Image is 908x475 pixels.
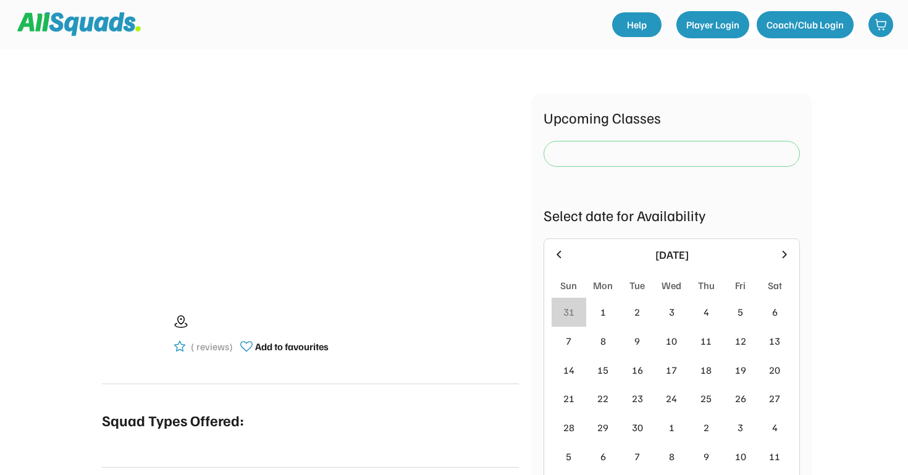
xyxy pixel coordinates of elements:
[735,391,746,406] div: 26
[772,420,778,435] div: 4
[573,246,771,263] div: [DATE]
[700,363,712,377] div: 18
[769,334,780,348] div: 13
[255,339,329,354] div: Add to favourites
[704,420,709,435] div: 2
[735,363,746,377] div: 19
[735,449,746,464] div: 10
[563,305,574,319] div: 31
[560,278,577,293] div: Sun
[704,305,709,319] div: 4
[772,305,778,319] div: 6
[698,278,715,293] div: Thu
[566,334,571,348] div: 7
[600,449,606,464] div: 6
[566,449,571,464] div: 5
[102,409,244,431] div: Squad Types Offered:
[666,334,677,348] div: 10
[769,363,780,377] div: 20
[597,363,608,377] div: 15
[662,278,681,293] div: Wed
[669,449,675,464] div: 8
[700,391,712,406] div: 25
[632,420,643,435] div: 30
[634,334,640,348] div: 9
[634,305,640,319] div: 2
[704,449,709,464] div: 9
[875,19,887,31] img: shopping-cart-01%20%281%29.svg
[669,420,675,435] div: 1
[769,449,780,464] div: 11
[191,339,233,354] div: ( reviews)
[597,420,608,435] div: 29
[141,94,481,279] img: yH5BAEAAAAALAAAAAABAAEAAAIBRAA7
[563,363,574,377] div: 14
[632,363,643,377] div: 16
[563,420,574,435] div: 28
[769,391,780,406] div: 27
[629,278,645,293] div: Tue
[666,363,677,377] div: 17
[544,204,800,226] div: Select date for Availability
[634,449,640,464] div: 7
[666,391,677,406] div: 24
[612,12,662,37] a: Help
[669,305,675,319] div: 3
[757,11,854,38] button: Coach/Club Login
[768,278,782,293] div: Sat
[735,334,746,348] div: 12
[593,278,613,293] div: Mon
[102,303,164,365] img: yH5BAEAAAAALAAAAAABAAEAAAIBRAA7
[632,391,643,406] div: 23
[700,334,712,348] div: 11
[738,420,743,435] div: 3
[600,305,606,319] div: 1
[563,391,574,406] div: 21
[597,391,608,406] div: 22
[738,305,743,319] div: 5
[676,11,749,38] button: Player Login
[17,12,141,36] img: Squad%20Logo.svg
[600,334,606,348] div: 8
[544,106,800,128] div: Upcoming Classes
[735,278,746,293] div: Fri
